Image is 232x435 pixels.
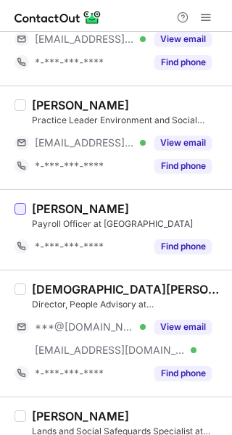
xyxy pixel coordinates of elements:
[35,136,135,149] span: [EMAIL_ADDRESS][DOMAIN_NAME]
[154,239,212,254] button: Reveal Button
[35,344,186,357] span: [EMAIL_ADDRESS][DOMAIN_NAME]
[32,98,129,112] div: [PERSON_NAME]
[154,159,212,173] button: Reveal Button
[154,366,212,381] button: Reveal Button
[35,320,135,333] span: ***@[DOMAIN_NAME]
[32,202,129,216] div: [PERSON_NAME]
[32,298,223,311] div: Director, People Advisory at [GEOGRAPHIC_DATA]
[32,282,223,297] div: [DEMOGRAPHIC_DATA][PERSON_NAME]
[154,55,212,70] button: Reveal Button
[32,409,129,423] div: [PERSON_NAME]
[154,320,212,334] button: Reveal Button
[154,136,212,150] button: Reveal Button
[154,32,212,46] button: Reveal Button
[32,217,223,231] div: Payroll Officer at [GEOGRAPHIC_DATA]
[32,114,223,127] div: Practice Leader Environment and Social Management and Advisory at [GEOGRAPHIC_DATA]
[35,33,135,46] span: [EMAIL_ADDRESS][DOMAIN_NAME]
[14,9,101,26] img: ContactOut v5.3.10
